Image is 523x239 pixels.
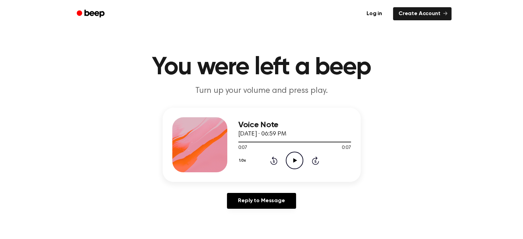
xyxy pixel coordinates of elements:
a: Create Account [393,7,451,20]
span: 0:07 [238,144,247,152]
h1: You were left a beep [86,55,438,80]
span: [DATE] · 06:59 PM [238,131,286,137]
a: Beep [72,7,111,21]
span: 0:07 [342,144,351,152]
h3: Voice Note [238,120,351,130]
p: Turn up your volume and press play. [130,85,394,97]
a: Log in [360,6,389,22]
a: Reply to Message [227,193,296,209]
button: 1.0x [238,155,249,166]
